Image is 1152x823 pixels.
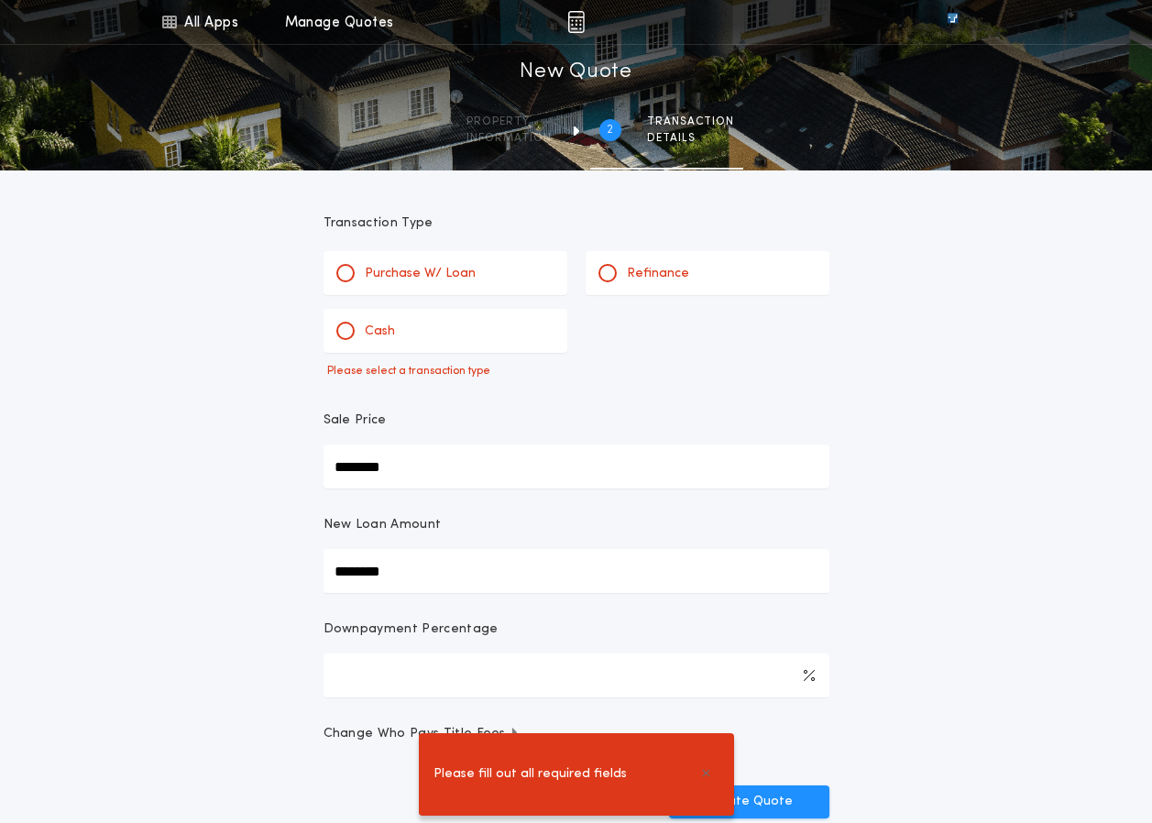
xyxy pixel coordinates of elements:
p: Purchase W/ Loan [365,265,476,283]
p: Cash [365,323,395,341]
h1: New Quote [520,58,631,87]
span: Please fill out all required fields [433,764,627,785]
p: Please select a transaction type [324,364,829,379]
button: Change Who Pays Title Fees [324,725,829,743]
input: Sale Price [324,444,829,488]
img: vs-icon [914,13,991,31]
p: New Loan Amount [324,516,442,534]
p: Sale Price [324,411,387,430]
p: Refinance [627,265,689,283]
span: information [466,131,552,146]
input: Downpayment Percentage [324,653,829,697]
img: img [567,11,585,33]
span: details [647,131,734,146]
p: Downpayment Percentage [324,620,499,639]
p: Transaction Type [324,214,829,233]
input: New Loan Amount [324,549,829,593]
h2: 2 [607,123,613,137]
span: Transaction [647,115,734,129]
span: Change Who Pays Title Fees [324,725,521,743]
span: Property [466,115,552,129]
